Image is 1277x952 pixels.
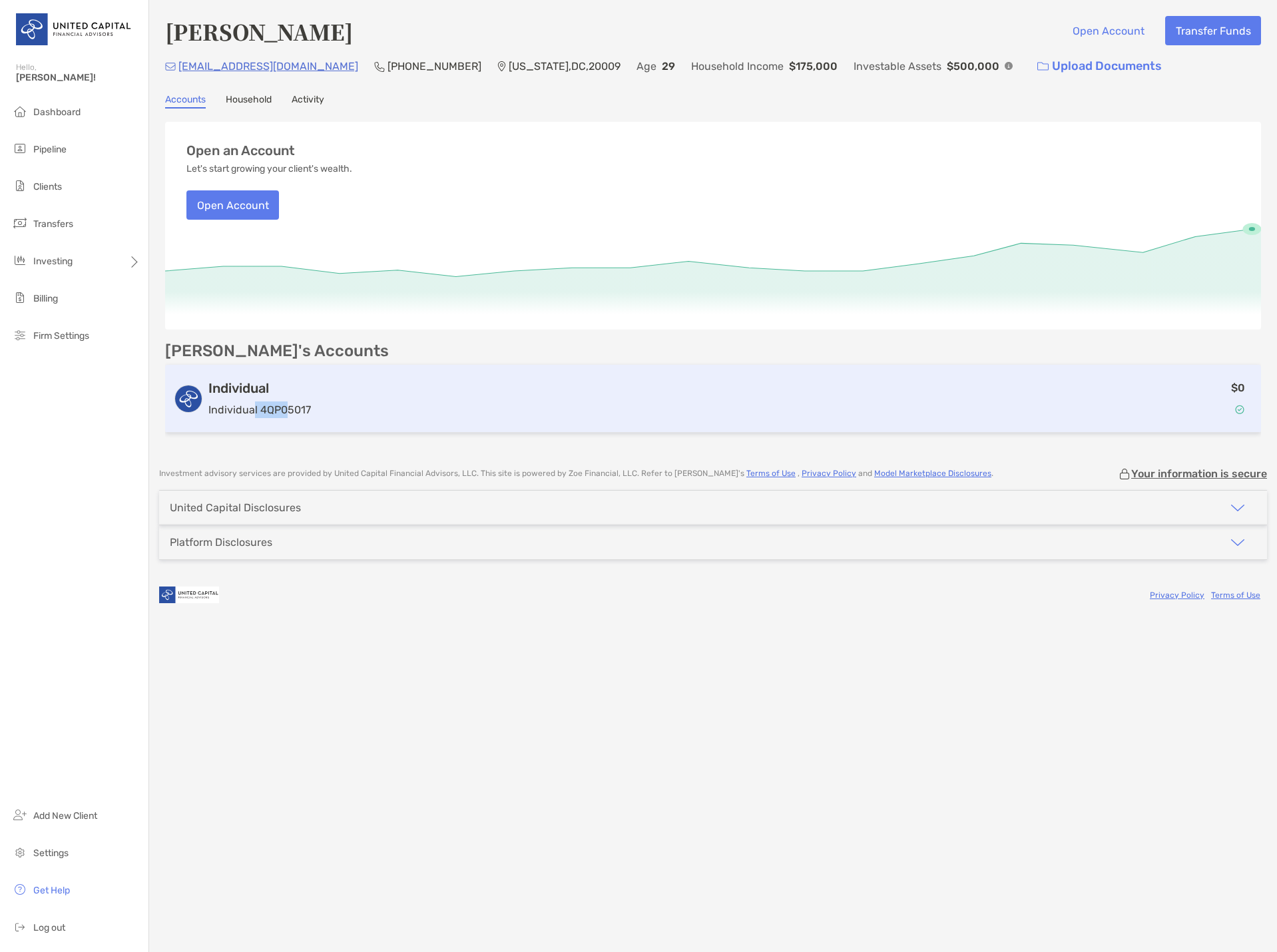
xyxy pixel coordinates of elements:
[1062,16,1154,45] button: Open Account
[802,469,856,478] a: Privacy Policy
[691,58,784,75] p: Household Income
[170,501,301,514] div: United Capital Disclosures
[12,919,28,935] img: logout icon
[165,16,353,47] h4: [PERSON_NAME]
[170,536,272,549] div: Platform Disclosures
[1029,52,1170,81] a: Upload Documents
[165,94,206,109] a: Accounts
[374,61,385,72] img: Phone Icon
[12,103,28,119] img: dashboard icon
[509,58,621,75] p: [US_STATE] , DC , 20009
[33,885,70,896] span: Get Help
[854,58,941,75] p: Investable Assets
[12,252,28,268] img: investing icon
[33,330,89,342] span: Firm Settings
[12,178,28,194] img: clients icon
[1005,62,1013,70] img: Info Icon
[662,58,675,75] p: 29
[746,469,796,478] a: Terms of Use
[208,401,311,418] p: Individual 4QP05017
[33,847,69,859] span: Settings
[33,293,58,304] span: Billing
[12,327,28,343] img: firm-settings icon
[33,144,67,155] span: Pipeline
[12,140,28,156] img: pipeline icon
[1165,16,1261,45] button: Transfer Funds
[186,190,279,220] button: Open Account
[789,58,838,75] p: $175,000
[292,94,324,109] a: Activity
[12,807,28,823] img: add_new_client icon
[1235,405,1244,414] img: Account Status icon
[874,469,991,478] a: Model Marketplace Disclosures
[33,810,97,822] span: Add New Client
[186,143,295,158] h3: Open an Account
[1230,500,1246,516] img: icon arrow
[226,94,272,109] a: Household
[1211,591,1260,600] a: Terms of Use
[175,385,202,412] img: logo account
[159,580,219,610] img: company logo
[33,218,73,230] span: Transfers
[165,63,176,71] img: Email Icon
[33,922,65,933] span: Log out
[12,290,28,306] img: billing icon
[497,61,506,72] img: Location Icon
[387,58,481,75] p: [PHONE_NUMBER]
[33,181,62,192] span: Clients
[186,164,352,174] p: Let's start growing your client's wealth.
[12,881,28,897] img: get-help icon
[1150,591,1204,600] a: Privacy Policy
[1037,62,1049,71] img: button icon
[165,343,389,359] p: [PERSON_NAME]'s Accounts
[16,5,132,53] img: United Capital Logo
[12,215,28,231] img: transfers icon
[1231,379,1245,396] p: $0
[33,256,73,267] span: Investing
[178,58,358,75] p: [EMAIL_ADDRESS][DOMAIN_NAME]
[208,380,311,396] h3: Individual
[16,72,140,83] span: [PERSON_NAME]!
[159,469,993,479] p: Investment advisory services are provided by United Capital Financial Advisors, LLC . This site i...
[1230,535,1246,551] img: icon arrow
[637,58,656,75] p: Age
[33,107,81,118] span: Dashboard
[947,58,999,75] p: $500,000
[12,844,28,860] img: settings icon
[1131,467,1267,480] p: Your information is secure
